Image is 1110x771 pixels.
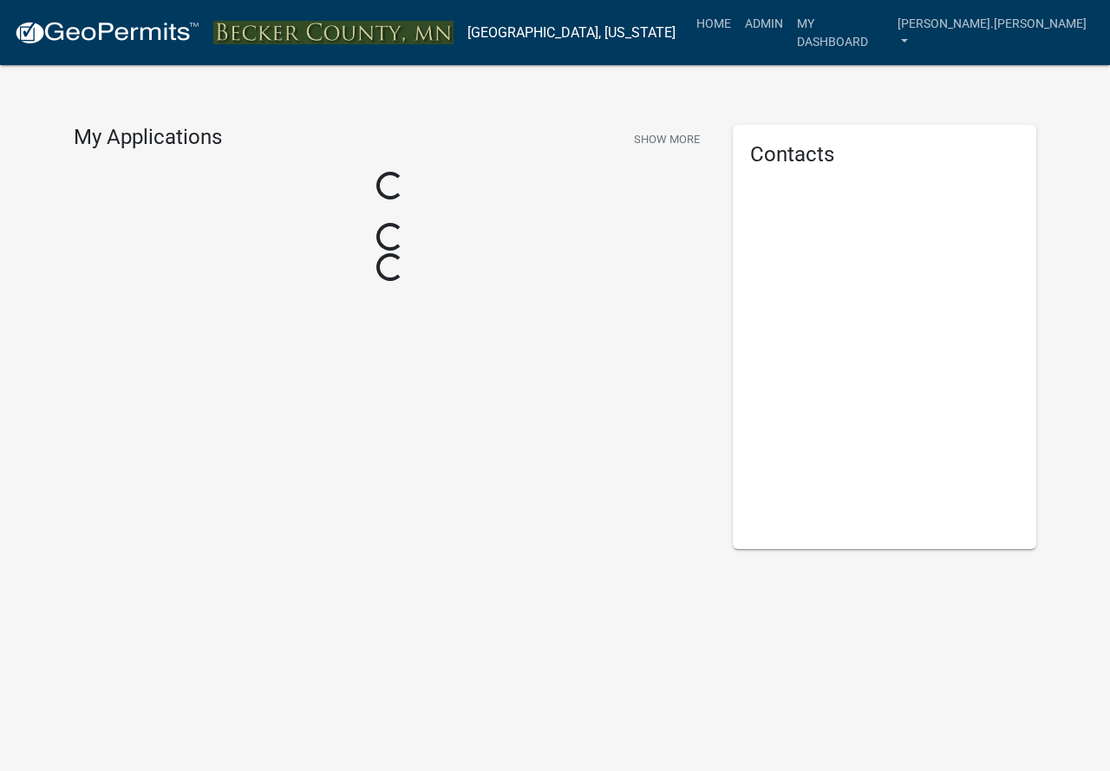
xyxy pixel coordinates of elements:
a: Home [689,7,738,40]
h5: Contacts [750,142,1019,167]
img: Becker County, Minnesota [213,21,454,43]
h4: My Applications [74,125,222,151]
a: [PERSON_NAME].[PERSON_NAME] [891,7,1096,58]
a: My Dashboard [790,7,891,58]
a: [GEOGRAPHIC_DATA], [US_STATE] [467,18,676,48]
a: Admin [738,7,790,40]
button: Show More [627,125,707,154]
